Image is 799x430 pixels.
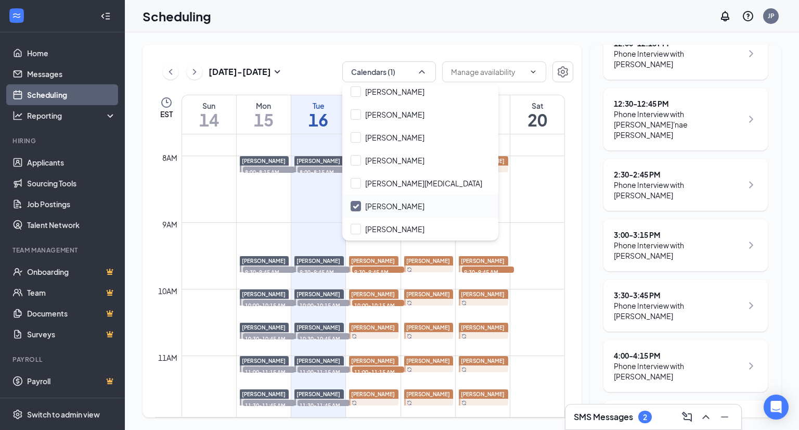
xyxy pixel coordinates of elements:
a: TeamCrown [27,282,116,303]
div: 3:30 - 3:45 PM [614,290,742,300]
svg: ChevronDown [529,68,537,76]
span: [PERSON_NAME] [406,391,450,397]
svg: Minimize [718,411,731,423]
h3: SMS Messages [574,411,633,423]
svg: Settings [12,409,23,420]
svg: Collapse [100,11,111,21]
div: 4:00 - 4:15 PM [614,350,742,361]
div: 8am [160,152,179,163]
svg: Sync [352,334,357,339]
svg: ChevronLeft [165,66,176,78]
a: OnboardingCrown [27,261,116,282]
div: Phone Interview with [PERSON_NAME] [614,361,742,382]
div: Team Management [12,246,114,255]
div: Phone Interview with [PERSON_NAME] [614,300,742,321]
svg: Sync [407,400,412,406]
span: [PERSON_NAME] [242,258,286,264]
svg: ComposeMessage [681,411,693,423]
a: September 15, 2025 [237,95,291,134]
svg: Sync [461,300,467,306]
svg: ChevronRight [745,47,757,60]
svg: Sync [461,400,467,406]
span: 8:00-8:15 AM [243,167,295,177]
span: 10:30-10:45 AM [298,333,350,344]
svg: QuestionInfo [742,10,754,22]
div: Sat [510,100,564,111]
a: Home [27,43,116,64]
span: [PERSON_NAME] [297,358,340,364]
svg: Sync [407,334,412,339]
input: Manage availability [451,66,525,78]
span: 10:00-10:15 AM [352,300,404,310]
span: 9:30-9:45 AM [298,267,350,277]
div: 12:30 - 12:45 PM [614,98,742,109]
span: 8:00-8:15 AM [298,167,350,177]
span: [PERSON_NAME] [351,358,395,364]
div: Phone Interview with [PERSON_NAME] [614,240,742,261]
a: SurveysCrown [27,324,116,345]
span: 11:00-11:15 AM [243,366,295,377]
span: 10:30-10:45 AM [243,333,295,344]
h1: 16 [291,111,345,129]
span: [PERSON_NAME] [406,291,450,297]
span: [PERSON_NAME] [351,324,395,331]
span: 10:00-10:15 AM [298,300,350,310]
button: Minimize [716,409,733,425]
span: [PERSON_NAME] [406,358,450,364]
a: PayrollCrown [27,371,116,391]
span: [PERSON_NAME] [297,258,340,264]
h1: Scheduling [143,7,211,25]
div: Reporting [27,110,117,121]
svg: Sync [407,300,412,306]
span: [PERSON_NAME] [461,258,505,264]
span: [PERSON_NAME] [461,358,505,364]
button: Calendars (1)ChevronUp [342,61,436,82]
span: EST [160,109,173,119]
div: 2 [643,413,647,422]
h1: 20 [510,111,564,129]
div: Mon [237,100,291,111]
div: Sun [182,100,236,111]
span: 11:30-11:45 AM [243,400,295,410]
h1: 14 [182,111,236,129]
a: Job Postings [27,194,116,214]
div: Phone Interview with [PERSON_NAME]'nae [PERSON_NAME] [614,109,742,140]
div: Hiring [12,136,114,145]
span: [PERSON_NAME] [297,391,340,397]
span: [PERSON_NAME] [351,391,395,397]
span: [PERSON_NAME] [297,324,340,331]
div: Phone Interview with [PERSON_NAME] [614,180,742,200]
span: [PERSON_NAME] [242,358,286,364]
svg: ChevronRight [745,360,757,372]
span: [PERSON_NAME] [242,291,286,297]
div: Phone Interview with [PERSON_NAME] [614,48,742,69]
a: Messages [27,64,116,84]
span: 11:00-11:15 AM [298,366,350,377]
div: Tue [291,100,345,111]
a: Sourcing Tools [27,173,116,194]
button: ChevronRight [187,64,202,80]
svg: ChevronRight [745,179,757,191]
button: ComposeMessage [679,409,695,425]
span: 9:30-9:45 AM [243,267,295,277]
div: 2:30 - 2:45 PM [614,169,742,180]
svg: Sync [461,367,467,372]
span: [PERSON_NAME] [406,258,450,264]
span: [PERSON_NAME] [461,324,505,331]
svg: ChevronRight [189,66,200,78]
span: 10:00-10:15 AM [243,300,295,310]
svg: Sync [352,400,357,406]
a: DocumentsCrown [27,303,116,324]
svg: Clock [160,96,173,109]
button: Settings [552,61,573,82]
div: 10am [156,285,179,297]
span: 9:30-9:45 AM [352,267,404,277]
a: Scheduling [27,84,116,105]
span: 11:00-11:15 AM [352,366,404,377]
span: [PERSON_NAME] [461,391,505,397]
svg: ChevronUp [417,67,427,77]
svg: Sync [461,334,467,339]
svg: Analysis [12,110,23,121]
svg: ChevronRight [745,239,757,251]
